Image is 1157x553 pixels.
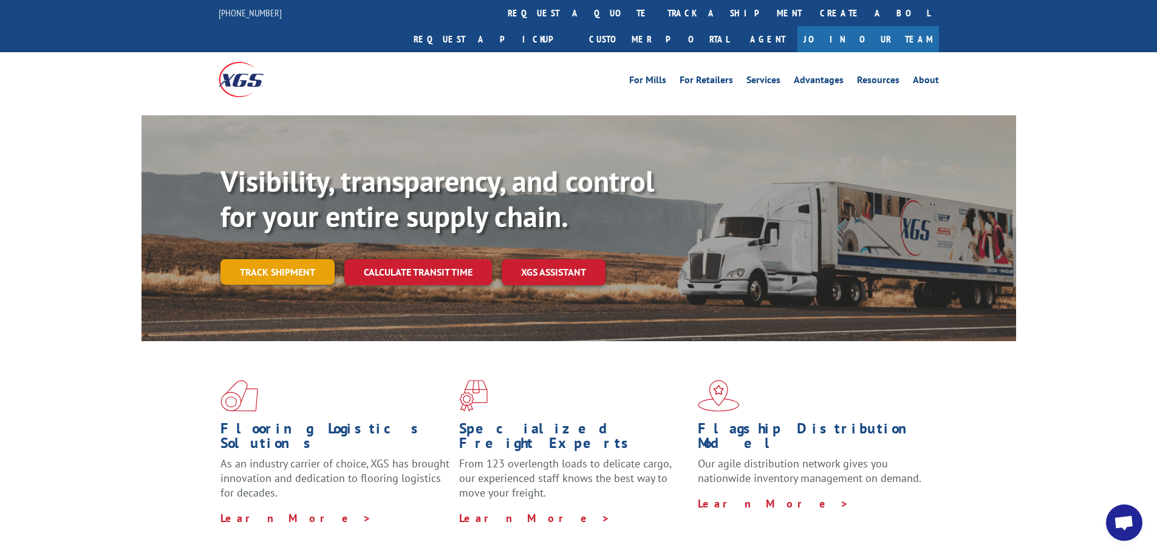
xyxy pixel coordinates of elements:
[797,26,939,52] a: Join Our Team
[220,456,449,500] span: As an industry carrier of choice, XGS has brought innovation and dedication to flooring logistics...
[219,7,282,19] a: [PHONE_NUMBER]
[459,380,488,412] img: xgs-icon-focused-on-flooring-red
[220,511,372,525] a: Learn More >
[746,75,780,89] a: Services
[794,75,844,89] a: Advantages
[629,75,666,89] a: For Mills
[698,421,927,456] h1: Flagship Distribution Model
[220,162,654,235] b: Visibility, transparency, and control for your entire supply chain.
[344,259,492,285] a: Calculate transit time
[738,26,797,52] a: Agent
[913,75,939,89] a: About
[1106,504,1142,541] div: Open chat
[220,259,335,285] a: Track shipment
[502,259,606,285] a: XGS ASSISTANT
[698,497,849,511] a: Learn More >
[404,26,580,52] a: Request a pickup
[220,380,258,412] img: xgs-icon-total-supply-chain-intelligence-red
[857,75,899,89] a: Resources
[220,421,450,456] h1: Flooring Logistics Solutions
[459,456,689,511] p: From 123 overlength loads to delicate cargo, our experienced staff knows the best way to move you...
[680,75,733,89] a: For Retailers
[459,421,689,456] h1: Specialized Freight Experts
[698,456,921,485] span: Our agile distribution network gives you nationwide inventory management on demand.
[459,511,610,525] a: Learn More >
[698,380,740,412] img: xgs-icon-flagship-distribution-model-red
[580,26,738,52] a: Customer Portal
